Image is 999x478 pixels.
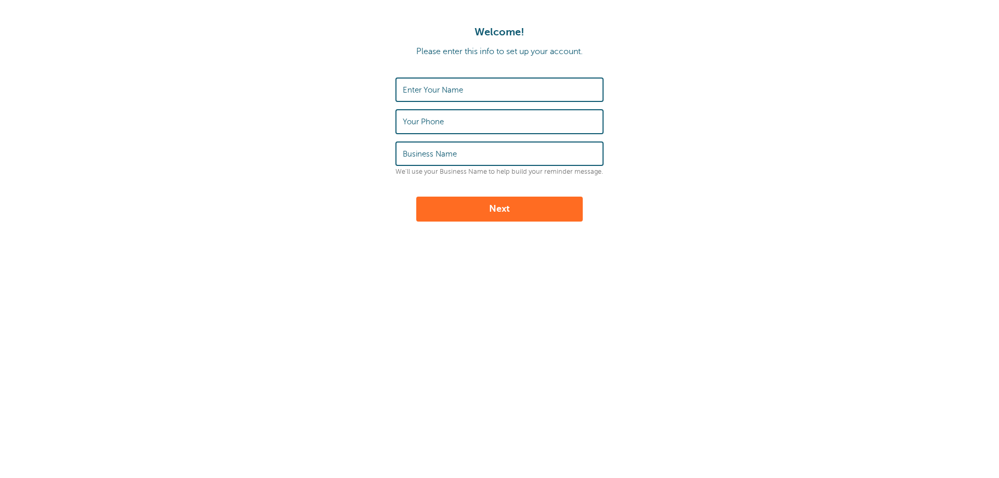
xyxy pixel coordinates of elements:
p: We'll use your Business Name to help build your reminder message. [395,168,604,176]
label: Enter Your Name [403,85,463,95]
label: Business Name [403,149,457,159]
h1: Welcome! [10,26,989,38]
button: Next [416,197,583,222]
label: Your Phone [403,117,444,126]
p: Please enter this info to set up your account. [10,47,989,57]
